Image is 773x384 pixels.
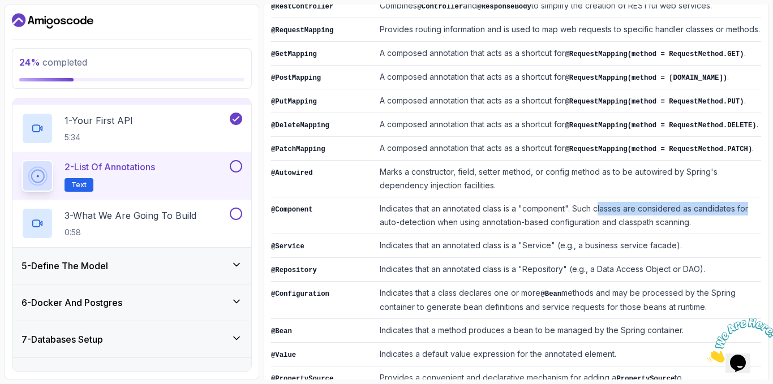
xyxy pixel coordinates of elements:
[12,321,251,357] button: 7-Databases Setup
[565,74,727,82] code: @RequestMapping(method = [DOMAIN_NAME])
[22,296,122,309] h3: 6 - Docker And Postgres
[65,209,196,222] p: 3 - What We Are Going To Build
[565,145,752,153] code: @RequestMapping(method = RequestMethod.PATCH)
[22,369,98,383] h3: 8 - Spring Data Jpa
[375,343,761,366] td: Indicates a default value expression for the annotated element.
[71,180,87,189] span: Text
[271,375,333,383] code: @PropertySource
[271,206,313,214] code: @Component
[5,5,75,49] img: Chat attention grabber
[616,375,675,383] code: PropertySource
[19,57,87,68] span: completed
[375,282,761,319] td: Indicates that a class declares one or more methods and may be processed by the Spring container ...
[565,98,744,106] code: @RequestMapping(method = RequestMethod.PUT)
[271,27,333,34] code: @RequestMapping
[540,290,561,298] code: @Bean
[22,259,108,273] h3: 5 - Define The Model
[22,208,242,239] button: 3-What We Are Going To Build0:58
[65,114,133,127] p: 1 - Your First API
[22,113,242,144] button: 1-Your First API5:34
[375,113,761,137] td: A composed annotation that acts as a shortcut for .
[375,137,761,161] td: A composed annotation that acts as a shortcut for .
[271,290,329,298] code: @Configuration
[703,313,773,367] iframe: To enrich screen reader interactions, please activate Accessibility in Grammarly extension settings
[271,122,329,130] code: @DeleteMapping
[271,145,325,153] code: @PatchMapping
[271,3,333,11] code: @RestController
[565,122,756,130] code: @RequestMapping(method = RequestMethod.DELETE)
[12,248,251,284] button: 5-Define The Model
[271,74,321,82] code: @PostMapping
[375,89,761,113] td: A composed annotation that acts as a shortcut for .
[375,42,761,66] td: A composed annotation that acts as a shortcut for .
[271,243,304,251] code: @Service
[477,3,531,11] code: @ResponseBody
[375,234,761,258] td: Indicates that an annotated class is a "Service" (e.g., a business service facade).
[375,18,761,42] td: Provides routing information and is used to map web requests to specific handler classes or methods.
[65,132,133,143] p: 5:34
[375,319,761,343] td: Indicates that a method produces a bean to be managed by the Spring container.
[375,66,761,89] td: A composed annotation that acts as a shortcut for .
[271,266,317,274] code: @Repository
[12,284,251,321] button: 6-Docker And Postgres
[271,327,292,335] code: @Bean
[65,227,196,238] p: 0:58
[22,333,103,346] h3: 7 - Databases Setup
[65,160,155,174] p: 2 - List of Annotations
[271,169,313,177] code: @Autowired
[12,12,93,30] a: Dashboard
[375,161,761,197] td: Marks a constructor, field, setter method, or config method as to be autowired by Spring's depend...
[22,160,242,192] button: 2-List of AnnotationsText
[19,57,40,68] span: 24 %
[565,50,744,58] code: @RequestMapping(method = RequestMethod.GET)
[375,258,761,282] td: Indicates that an annotated class is a "Repository" (e.g., a Data Access Object or DAO).
[271,98,317,106] code: @PutMapping
[375,197,761,234] td: Indicates that an annotated class is a "component". Such classes are considered as candidates for...
[271,50,317,58] code: @GetMapping
[417,3,463,11] code: @Controller
[271,351,296,359] code: @Value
